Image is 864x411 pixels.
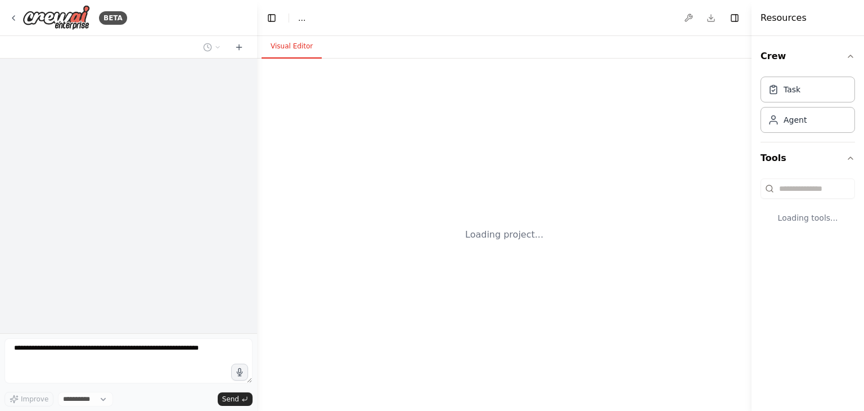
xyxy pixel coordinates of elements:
[21,395,48,404] span: Improve
[760,72,855,142] div: Crew
[264,10,280,26] button: Hide left sidebar
[231,364,248,381] button: Click to speak your automation idea
[199,41,226,54] button: Switch to previous chat
[230,41,248,54] button: Start a new chat
[262,35,322,59] button: Visual Editor
[760,11,807,25] h4: Resources
[784,84,800,95] div: Task
[760,203,855,233] div: Loading tools...
[222,395,239,404] span: Send
[4,392,53,406] button: Improve
[298,12,305,24] nav: breadcrumb
[465,228,543,242] div: Loading project...
[99,11,127,25] div: BETA
[784,114,807,126] div: Agent
[760,174,855,242] div: Tools
[760,41,855,72] button: Crew
[760,142,855,174] button: Tools
[727,10,742,26] button: Hide right sidebar
[22,5,90,30] img: Logo
[218,392,253,406] button: Send
[298,12,305,24] span: ...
